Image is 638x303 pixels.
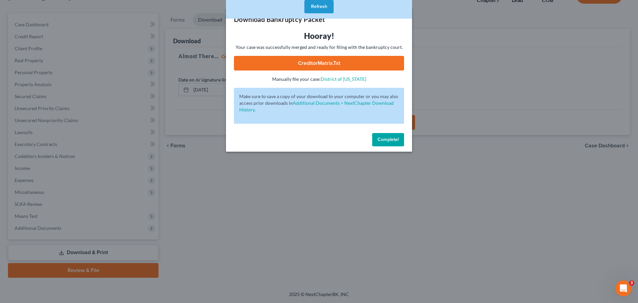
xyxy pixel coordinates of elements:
p: Manually file your case: [234,76,404,82]
a: District of [US_STATE] [321,76,366,82]
iframe: Intercom live chat [615,280,631,296]
a: Additional Documents > NextChapter Download History. [239,100,394,112]
h3: Hooray! [234,31,404,41]
span: Complete! [377,137,399,142]
button: Complete! [372,133,404,146]
p: Make sure to save a copy of your download to your computer or you may also access prior downloads in [239,93,399,113]
a: CreditorMatrix.txt [234,56,404,71]
p: Your case was successfully merged and ready for filing with the bankruptcy court. [234,44,404,51]
span: 3 [629,280,634,286]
